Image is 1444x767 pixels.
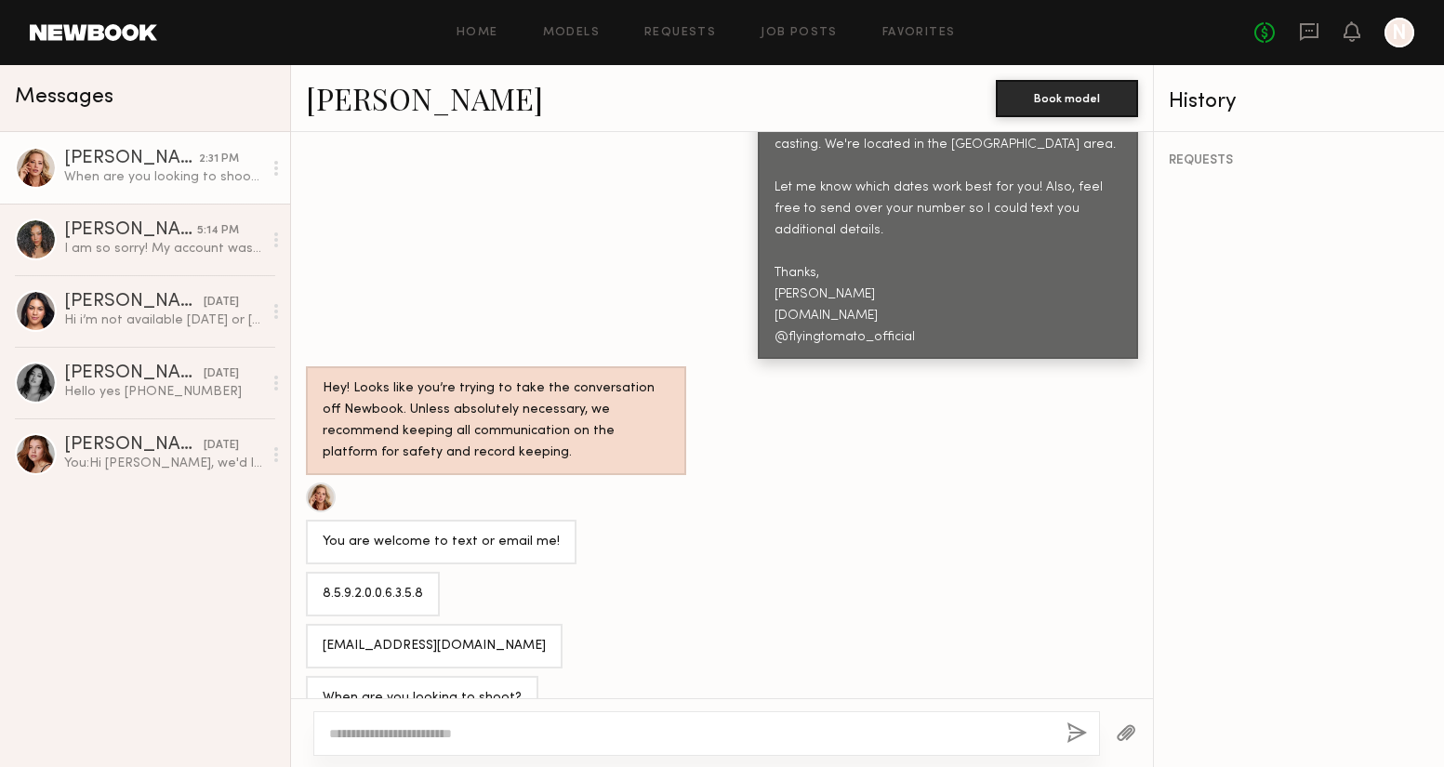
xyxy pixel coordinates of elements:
a: [PERSON_NAME] [306,78,543,118]
div: When are you looking to shoot? [64,168,262,186]
a: N [1384,18,1414,47]
div: [PERSON_NAME] [64,221,197,240]
div: [PERSON_NAME] [64,364,204,383]
div: [DATE] [204,437,239,455]
div: 5:14 PM [197,222,239,240]
div: [DATE] [204,294,239,311]
div: [PERSON_NAME] [64,150,199,168]
div: 2:31 PM [199,151,239,168]
a: Models [543,27,600,39]
div: You are welcome to text or email me! [323,532,560,553]
div: 8.5.9.2.0.0.6.3.5.8 [323,584,423,605]
div: REQUESTS [1169,154,1429,167]
div: Hey! Looks like you’re trying to take the conversation off Newbook. Unless absolutely necessary, ... [323,378,669,464]
div: You: Hi [PERSON_NAME], we'd love to have you come in for a casting. We're located in the [GEOGRAP... [64,455,262,472]
div: Hello yes [PHONE_NUMBER] [64,383,262,401]
a: Book model [996,89,1138,105]
a: Job Posts [761,27,838,39]
div: [EMAIL_ADDRESS][DOMAIN_NAME] [323,636,546,657]
div: Hi [PERSON_NAME], we'd love to have you come in for a casting. We're located in the [GEOGRAPHIC_D... [775,113,1121,348]
span: Messages [15,86,113,108]
a: Favorites [882,27,956,39]
button: Book model [996,80,1138,117]
div: [PERSON_NAME] [64,436,204,455]
div: History [1169,91,1429,112]
div: [PERSON_NAME] [64,293,204,311]
div: I am so sorry! My account was locked. Yes please feel free to reach out either way is easiest! My... [64,240,262,258]
div: [DATE] [204,365,239,383]
div: When are you looking to shoot? [323,688,522,709]
a: Home [457,27,498,39]
div: Hi i’m not available [DATE] or [DATE] but am available [DATE] and [DATE]. my email is [EMAIL_ADDR... [64,311,262,329]
a: Requests [644,27,716,39]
